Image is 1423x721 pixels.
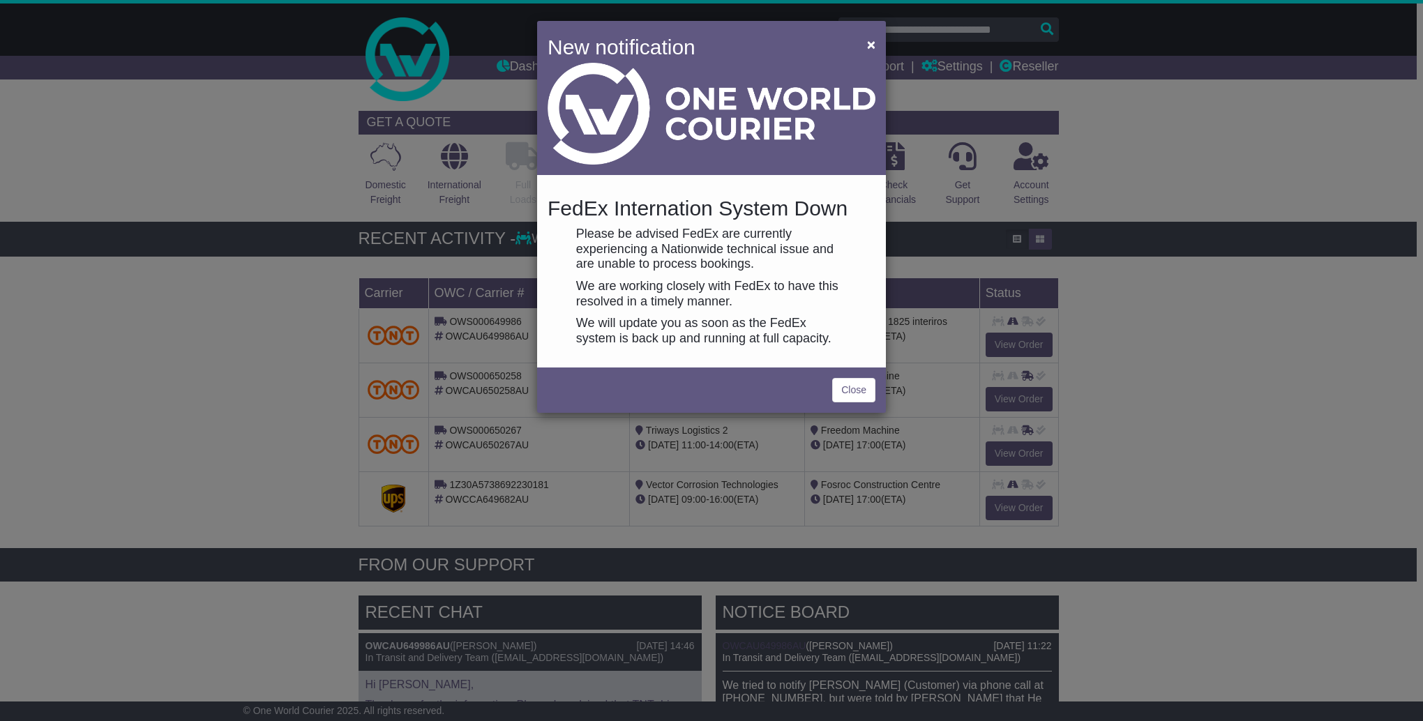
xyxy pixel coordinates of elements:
img: Light [548,63,875,165]
a: Close [832,378,875,402]
p: We are working closely with FedEx to have this resolved in a timely manner. [576,279,847,309]
span: × [867,36,875,52]
button: Close [860,30,882,59]
p: We will update you as soon as the FedEx system is back up and running at full capacity. [576,316,847,346]
p: Please be advised FedEx are currently experiencing a Nationwide technical issue and are unable to... [576,227,847,272]
h4: New notification [548,31,847,63]
h4: FedEx Internation System Down [548,197,875,220]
